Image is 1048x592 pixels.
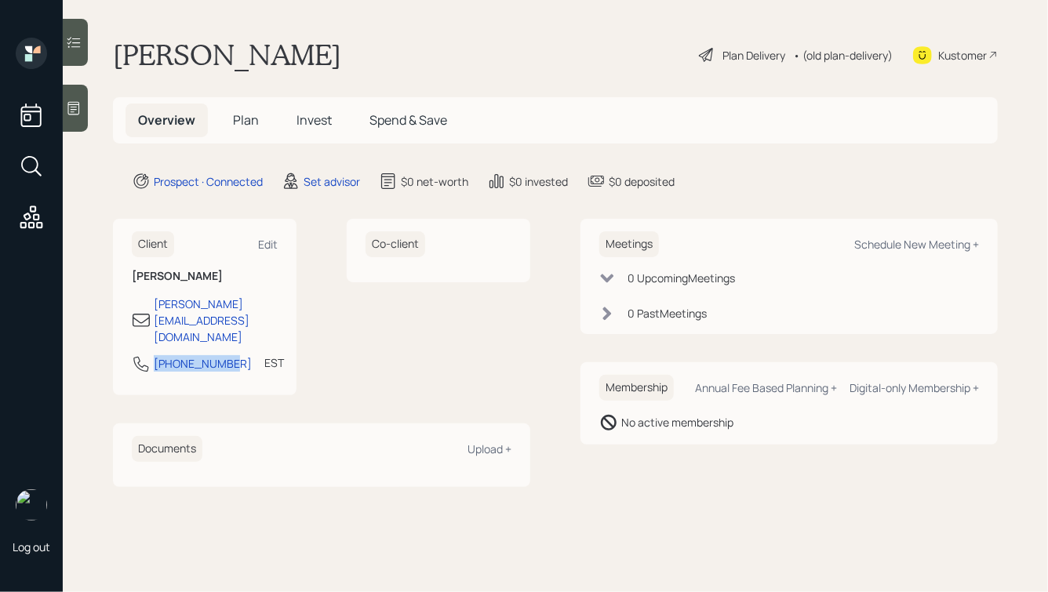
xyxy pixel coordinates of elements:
div: Log out [13,539,50,554]
div: Kustomer [938,47,987,64]
span: Plan [233,111,259,129]
div: No active membership [621,414,733,430]
span: Invest [297,111,332,129]
h6: Documents [132,436,202,462]
h6: Meetings [599,231,659,257]
div: [PERSON_NAME][EMAIL_ADDRESS][DOMAIN_NAME] [154,296,278,345]
div: Set advisor [304,173,360,190]
h6: Client [132,231,174,257]
div: $0 net-worth [401,173,468,190]
h6: Membership [599,375,674,401]
img: hunter_neumayer.jpg [16,489,47,521]
div: 0 Upcoming Meeting s [628,270,735,286]
div: • (old plan-delivery) [793,47,893,64]
span: Overview [138,111,195,129]
h6: Co-client [366,231,425,257]
div: Annual Fee Based Planning + [695,380,837,395]
div: Edit [258,237,278,252]
div: Schedule New Meeting + [854,237,979,252]
div: Upload + [468,441,511,456]
div: [PHONE_NUMBER] [154,355,252,372]
div: Prospect · Connected [154,173,263,190]
div: Digital-only Membership + [850,380,979,395]
div: EST [264,354,284,371]
div: $0 invested [509,173,568,190]
div: 0 Past Meeting s [628,305,707,321]
h1: [PERSON_NAME] [113,38,341,72]
span: Spend & Save [369,111,447,129]
div: Plan Delivery [722,47,785,64]
h6: [PERSON_NAME] [132,270,278,283]
div: $0 deposited [609,173,675,190]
